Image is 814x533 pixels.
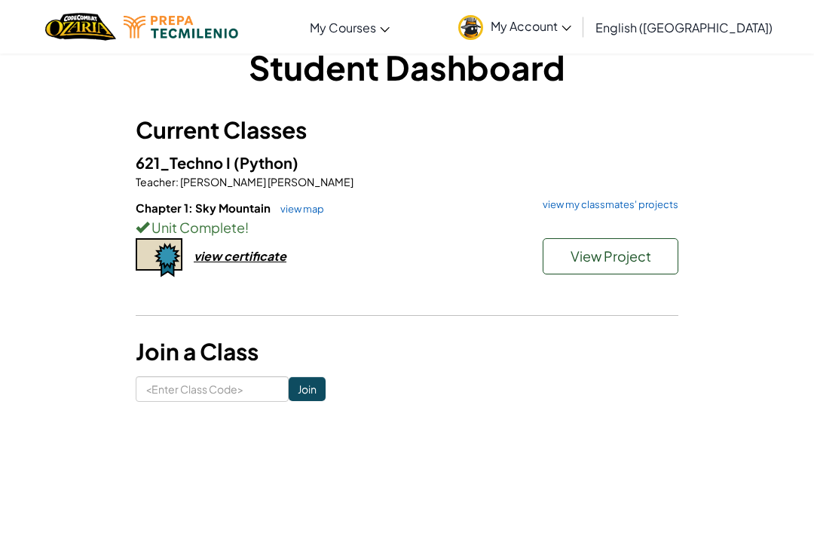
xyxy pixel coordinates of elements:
span: 621_Techno I [136,153,234,172]
a: view map [273,203,324,215]
h3: Join a Class [136,335,678,369]
span: [PERSON_NAME] [PERSON_NAME] [179,175,353,188]
span: Chapter 1: Sky Mountain [136,201,273,215]
a: view my classmates' projects [535,200,678,210]
a: My Account [451,3,579,51]
img: Tecmilenio logo [124,16,238,38]
img: Home [45,11,115,42]
h1: Student Dashboard [136,44,678,90]
span: My Account [491,18,571,34]
h3: Current Classes [136,113,678,147]
span: : [176,175,179,188]
input: Join [289,377,326,401]
span: Teacher [136,175,176,188]
span: (Python) [234,153,298,172]
img: avatar [458,15,483,40]
button: View Project [543,238,678,274]
a: view certificate [136,248,286,264]
a: My Courses [302,7,397,47]
input: <Enter Class Code> [136,376,289,402]
div: view certificate [194,248,286,264]
a: English ([GEOGRAPHIC_DATA]) [588,7,780,47]
span: Unit Complete [149,219,245,236]
span: View Project [571,247,651,265]
span: English ([GEOGRAPHIC_DATA]) [595,20,773,35]
img: certificate-icon.png [136,238,182,277]
span: My Courses [310,20,376,35]
span: ! [245,219,249,236]
a: Ozaria by CodeCombat logo [45,11,115,42]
